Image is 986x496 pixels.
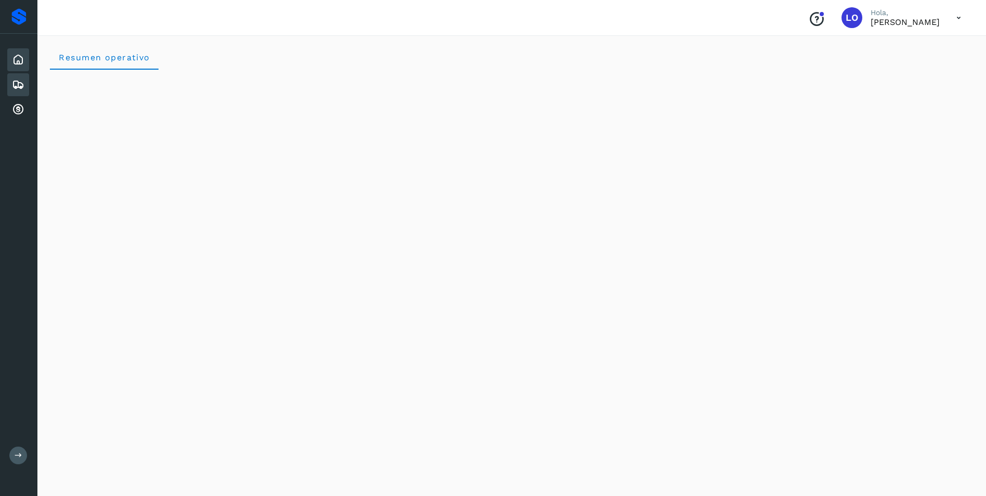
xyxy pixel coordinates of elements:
[871,17,940,27] p: LEONILA ORTEGA PIÑA
[58,53,150,62] span: Resumen operativo
[871,8,940,17] p: Hola,
[7,73,29,96] div: Embarques
[7,98,29,121] div: Cuentas por cobrar
[7,48,29,71] div: Inicio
